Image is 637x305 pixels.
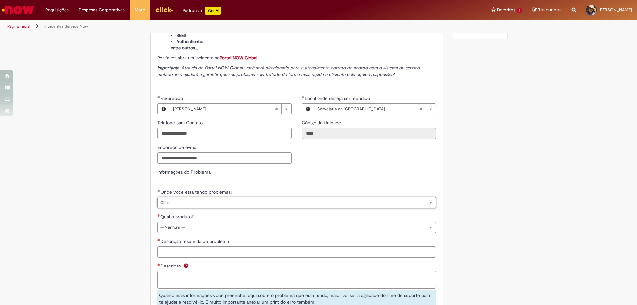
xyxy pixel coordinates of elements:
span: More [135,7,145,13]
a: Incidentes Service Now [44,24,88,29]
input: Telefone para Contato [157,128,292,139]
span: BEES [177,33,186,38]
span: Necessários - Local onde deseja ser atendido [305,95,371,101]
span: Necessários [157,239,160,241]
span: Rascunhos [538,7,562,13]
span: Requisições [45,7,69,13]
span: Despesas Corporativas [79,7,125,13]
span: Obrigatório Preenchido [157,96,160,98]
input: Endereço de e-mail [157,152,292,164]
ul: Trilhas de página [5,20,420,33]
span: -- Nenhum -- [160,222,422,233]
span: Descrição resumida do problema [160,238,230,244]
textarea: Descrição [157,271,436,289]
img: ServiceNow [1,3,35,17]
span: Favorecido, Jonathan Machado Rocha [160,95,184,101]
button: Favorecido, Visualizar este registro Jonathan Machado Rocha [158,104,170,114]
span: Obrigatório Preenchido [157,190,160,192]
span: Qual o produto? [160,214,195,220]
span: Somente leitura - Código da Unidade [302,120,342,126]
a: Rascunhos [532,7,562,13]
span: Necessários [157,214,160,217]
span: Descrição [160,263,182,269]
span: Telefone para Contato [157,120,204,126]
div: Padroniza [183,7,221,15]
span: Favoritos [497,7,515,13]
abbr: Limpar campo Local onde deseja ser atendido [416,104,426,114]
a: Cervejaria da [GEOGRAPHIC_DATA]Limpar campo Local onde deseja ser atendido [314,104,436,114]
span: Authenticator [177,39,204,44]
span: Cervejaria da [GEOGRAPHIC_DATA] [317,104,419,114]
span: Por favor, abra um incidente no [157,55,258,61]
img: click_logo_yellow_360x200.png [155,5,173,15]
a: Portal NOW Global. [220,55,258,61]
a: [PERSON_NAME]Limpar campo Favorecido [170,104,291,114]
span: entre outros... [171,45,198,51]
span: Onde você está tendo problemas? [160,189,234,195]
input: Descrição resumida do problema [157,246,436,258]
span: Endereço de e-mail [157,144,200,150]
span: Necessários [157,263,160,266]
a: Página inicial [7,24,30,29]
span: [PERSON_NAME] [173,104,275,114]
label: Informações do Problema [157,169,211,175]
input: Código da Unidade [302,128,436,139]
span: Obrigatório Preenchido [302,96,305,98]
label: Somente leitura - Código da Unidade [302,119,342,126]
p: +GenAi [205,7,221,15]
abbr: Limpar campo Favorecido [271,104,281,114]
button: Local onde deseja ser atendido, Visualizar este registro Cervejaria da Bahia [302,104,314,114]
span: [PERSON_NAME] [599,7,632,13]
span: 3 [517,8,522,13]
span: Ajuda para Descrição [182,263,190,268]
strong: Importante [157,65,179,71]
span: Click [160,197,422,208]
span: : Através do Portal NOW Global, você será direcionado para o atendimento correto de acordo com o ... [157,65,420,77]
